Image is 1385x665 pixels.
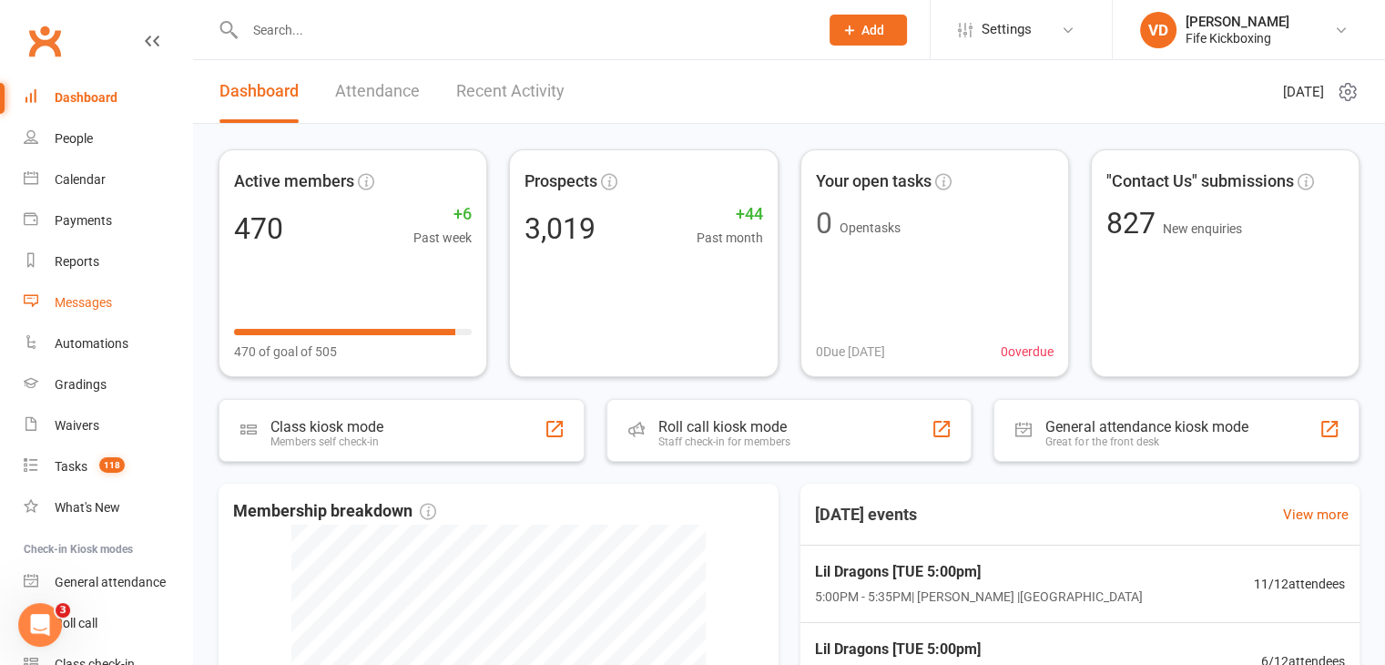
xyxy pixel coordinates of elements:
[840,220,901,235] span: Open tasks
[800,498,932,531] h3: [DATE] events
[982,9,1032,50] span: Settings
[55,616,97,630] div: Roll call
[815,587,1143,607] span: 5:00PM - 5:35PM | [PERSON_NAME] | [GEOGRAPHIC_DATA]
[18,603,62,647] iframe: Intercom live chat
[55,90,117,105] div: Dashboard
[1106,206,1163,240] span: 827
[239,17,806,43] input: Search...
[55,336,128,351] div: Automations
[1254,574,1345,594] span: 11 / 12 attendees
[55,254,99,269] div: Reports
[1283,504,1349,526] a: View more
[697,201,763,228] span: +44
[815,638,1143,661] span: Lil Dragons [TUE 5:00pm]
[1186,14,1289,30] div: [PERSON_NAME]
[830,15,907,46] button: Add
[1140,12,1176,48] div: VD
[697,228,763,248] span: Past month
[55,459,87,474] div: Tasks
[524,214,596,243] div: 3,019
[24,446,192,487] a: Tasks 118
[219,60,299,123] a: Dashboard
[1001,342,1054,362] span: 0 overdue
[56,603,70,618] span: 3
[55,172,106,187] div: Calendar
[658,418,790,435] div: Roll call kiosk mode
[24,562,192,603] a: General attendance kiosk mode
[234,214,283,243] div: 470
[270,435,383,448] div: Members self check-in
[816,169,932,195] span: Your open tasks
[1283,81,1324,103] span: [DATE]
[99,457,125,473] span: 118
[234,169,354,195] span: Active members
[55,500,120,515] div: What's New
[24,118,192,159] a: People
[861,23,884,37] span: Add
[24,364,192,405] a: Gradings
[55,213,112,228] div: Payments
[24,282,192,323] a: Messages
[24,323,192,364] a: Automations
[55,575,166,589] div: General attendance
[55,418,99,433] div: Waivers
[24,77,192,118] a: Dashboard
[24,241,192,282] a: Reports
[270,418,383,435] div: Class kiosk mode
[413,228,472,248] span: Past week
[24,487,192,528] a: What's New
[1045,418,1248,435] div: General attendance kiosk mode
[456,60,565,123] a: Recent Activity
[24,603,192,644] a: Roll call
[413,201,472,228] span: +6
[22,18,67,64] a: Clubworx
[658,435,790,448] div: Staff check-in for members
[55,295,112,310] div: Messages
[55,131,93,146] div: People
[335,60,420,123] a: Attendance
[233,498,436,525] span: Membership breakdown
[815,560,1143,584] span: Lil Dragons [TUE 5:00pm]
[1106,169,1294,195] span: "Contact Us" submissions
[816,209,832,238] div: 0
[1045,435,1248,448] div: Great for the front desk
[1163,221,1242,236] span: New enquiries
[24,200,192,241] a: Payments
[24,405,192,446] a: Waivers
[234,342,337,362] span: 470 of goal of 505
[524,169,597,195] span: Prospects
[816,342,885,362] span: 0 Due [DATE]
[24,159,192,200] a: Calendar
[55,377,107,392] div: Gradings
[1186,30,1289,46] div: Fife Kickboxing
